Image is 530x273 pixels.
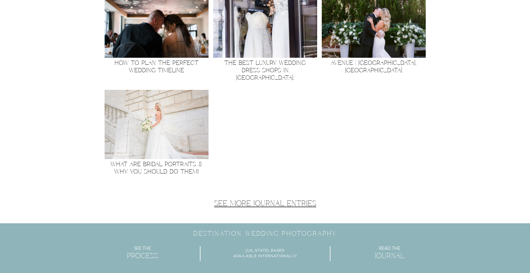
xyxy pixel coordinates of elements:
a: The Best Luxury Wedding Dress Shops in [GEOGRAPHIC_DATA], [GEOGRAPHIC_DATA] [224,59,306,90]
a: How To Plan the Perfect Wedding Timeline [114,59,199,75]
a: See The [123,245,162,252]
a: What Are Bridal Portraits & Why You Should Do Them! [105,90,209,159]
a: Journal [365,252,415,262]
a: What Are Bridal Portraits & Why You Should Do Them! [110,161,203,176]
a: Read the [370,245,409,252]
h2: [US_STATE] Based Available Internationally [207,248,324,259]
h3: Destination Wedding Photography [144,229,386,238]
a: See More Journal Entries [214,199,316,209]
a: Process [118,252,167,262]
a: Avenue | [GEOGRAPHIC_DATA], [GEOGRAPHIC_DATA] [331,59,416,75]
